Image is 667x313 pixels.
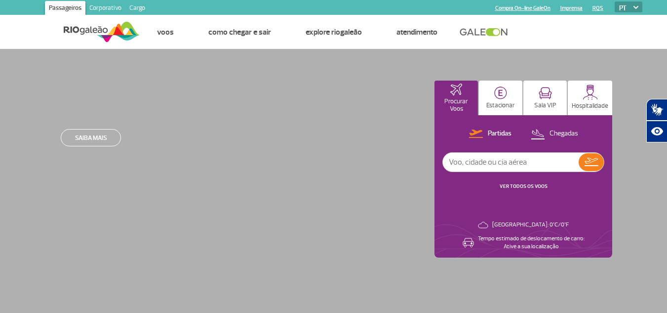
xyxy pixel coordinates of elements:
[45,1,85,17] a: Passageiros
[528,128,581,140] button: Chegadas
[479,81,522,115] button: Estacionar
[488,129,511,138] p: Partidas
[560,5,583,11] a: Imprensa
[157,27,174,37] a: Voos
[306,27,362,37] a: Explore RIOgaleão
[500,183,548,189] a: VER TODOS OS VOOS
[572,102,608,110] p: Hospitalidade
[523,81,567,115] button: Sala VIP
[466,128,514,140] button: Partidas
[568,81,612,115] button: Hospitalidade
[396,27,437,37] a: Atendimento
[208,27,271,37] a: Como chegar e sair
[434,81,478,115] button: Procurar Voos
[497,182,550,190] button: VER TODOS OS VOOS
[534,102,556,109] p: Sala VIP
[495,5,550,11] a: Compra On-line GaleOn
[539,87,552,99] img: vipRoom.svg
[443,153,579,172] input: Voo, cidade ou cia aérea
[494,87,507,99] img: carParkingHome.svg
[646,99,667,121] button: Abrir tradutor de língua de sinais.
[85,1,125,17] a: Corporativo
[646,121,667,142] button: Abrir recursos assistivos.
[125,1,149,17] a: Cargo
[492,221,569,229] p: [GEOGRAPHIC_DATA]: 0°C/0°F
[61,129,121,146] a: Saiba mais
[592,5,603,11] a: RQS
[646,99,667,142] div: Plugin de acessibilidade da Hand Talk.
[478,235,585,251] p: Tempo estimado de deslocamento de carro: Ative a sua localização
[549,129,578,138] p: Chegadas
[439,98,473,113] p: Procurar Voos
[450,84,462,95] img: airplaneHomeActive.svg
[583,85,598,100] img: hospitality.svg
[486,102,515,109] p: Estacionar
